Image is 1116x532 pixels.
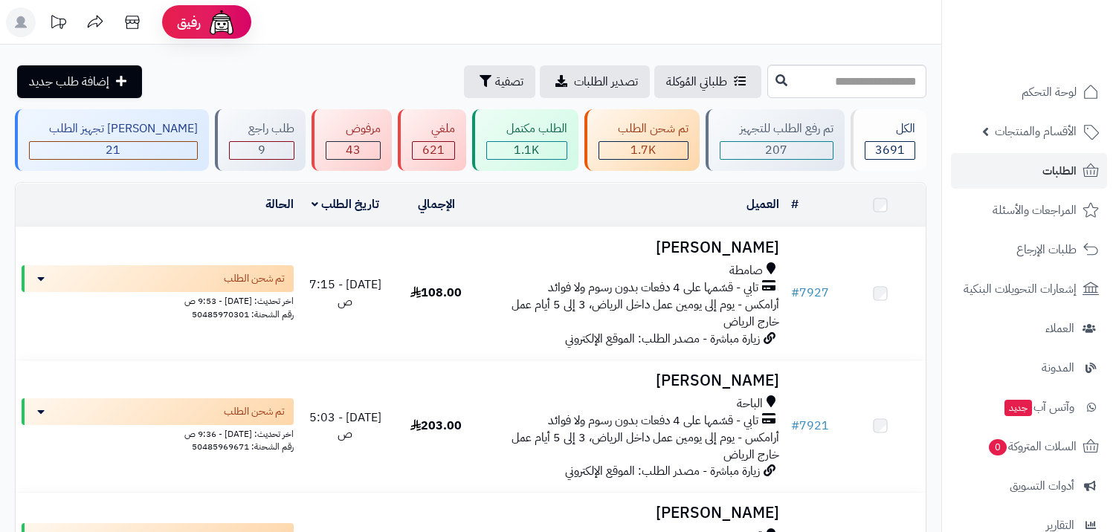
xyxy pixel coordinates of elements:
span: إضافة طلب جديد [29,73,109,91]
span: العملاء [1045,318,1074,339]
span: تم شحن الطلب [224,271,285,286]
div: 1097 [487,142,567,159]
span: رقم الشحنة: 50485970301 [192,308,294,321]
a: السلات المتروكة0 [951,429,1107,464]
span: 3691 [875,141,905,159]
span: 43 [346,141,361,159]
a: أدوات التسويق [951,468,1107,504]
button: تصفية [464,65,535,98]
span: # [791,417,799,435]
a: تاريخ الطلب [312,195,379,213]
span: المدونة [1042,357,1074,378]
h3: [PERSON_NAME] [488,372,779,389]
img: logo-2.png [1015,42,1102,73]
a: تصدير الطلبات [540,65,650,98]
a: الإجمالي [418,195,455,213]
div: الطلب مكتمل [486,120,567,137]
a: #7921 [791,417,829,435]
span: السلات المتروكة [987,436,1077,457]
a: الكل3691 [848,109,930,171]
a: تم رفع الطلب للتجهيز 207 [703,109,848,171]
a: الحالة [265,195,294,213]
span: [DATE] - 7:15 ص [309,276,381,311]
span: 108.00 [410,284,462,302]
span: تصفية [495,73,523,91]
div: 43 [326,142,380,159]
span: تابي - قسّمها على 4 دفعات بدون رسوم ولا فوائد [548,412,758,429]
span: 207 [765,141,787,159]
span: تابي - قسّمها على 4 دفعات بدون رسوم ولا فوائد [548,279,758,296]
a: مرفوض 43 [309,109,395,171]
a: العميل [746,195,779,213]
span: 21 [106,141,120,159]
span: 621 [422,141,445,159]
a: لوحة التحكم [951,74,1107,110]
span: [DATE] - 5:03 ص [309,409,381,444]
a: طلبات الإرجاع [951,232,1107,267]
span: طلبات الإرجاع [1016,239,1077,260]
div: 1693 [599,142,688,159]
span: طلباتي المُوكلة [666,73,727,91]
span: إشعارات التحويلات البنكية [964,279,1077,299]
span: رفيق [177,13,201,31]
a: الطلب مكتمل 1.1K [469,109,581,171]
a: إشعارات التحويلات البنكية [951,271,1107,307]
a: وآتس آبجديد [951,389,1107,425]
div: ملغي [412,120,456,137]
a: الطلبات [951,153,1107,189]
div: تم شحن الطلب [599,120,689,137]
span: صامطة [729,262,763,279]
span: 0 [989,439,1007,455]
a: ملغي 621 [395,109,470,171]
span: زيارة مباشرة - مصدر الطلب: الموقع الإلكتروني [565,462,760,480]
span: أرامكس - يوم إلى يومين عمل داخل الرياض، 3 إلى 5 أيام عمل خارج الرياض [512,296,779,331]
div: طلب راجع [229,120,295,137]
span: تصدير الطلبات [574,73,638,91]
span: 203.00 [410,417,462,435]
a: #7927 [791,284,829,302]
span: 9 [258,141,265,159]
div: اخر تحديث: [DATE] - 9:36 ص [22,425,294,441]
h3: [PERSON_NAME] [488,239,779,256]
a: المدونة [951,350,1107,386]
span: أدوات التسويق [1010,476,1074,496]
img: ai-face.png [207,7,236,37]
div: [PERSON_NAME] تجهيز الطلب [29,120,198,137]
div: مرفوض [326,120,381,137]
a: إضافة طلب جديد [17,65,142,98]
a: تم شحن الطلب 1.7K [581,109,703,171]
div: 207 [720,142,833,159]
h3: [PERSON_NAME] [488,505,779,522]
div: تم رفع الطلب للتجهيز [720,120,833,137]
span: رقم الشحنة: 50485969671 [192,440,294,453]
span: # [791,284,799,302]
a: طلب راجع 9 [212,109,309,171]
div: 621 [413,142,455,159]
span: أرامكس - يوم إلى يومين عمل داخل الرياض، 3 إلى 5 أيام عمل خارج الرياض [512,429,779,464]
a: # [791,195,799,213]
a: العملاء [951,311,1107,346]
span: الطلبات [1042,160,1077,181]
div: الكل [865,120,916,137]
span: الباحة [737,395,763,412]
span: 1.7K [630,141,656,159]
span: 1.1K [514,141,539,159]
span: زيارة مباشرة - مصدر الطلب: الموقع الإلكتروني [565,330,760,348]
a: طلباتي المُوكلة [654,65,761,98]
span: الأقسام والمنتجات [995,121,1077,142]
span: المراجعات والأسئلة [993,200,1077,221]
div: 21 [30,142,197,159]
div: 9 [230,142,294,159]
span: وآتس آب [1003,397,1074,418]
a: المراجعات والأسئلة [951,192,1107,228]
a: [PERSON_NAME] تجهيز الطلب 21 [12,109,212,171]
div: اخر تحديث: [DATE] - 9:53 ص [22,292,294,308]
span: تم شحن الطلب [224,404,285,419]
a: تحديثات المنصة [39,7,77,41]
span: جديد [1004,400,1032,416]
span: لوحة التحكم [1022,82,1077,103]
